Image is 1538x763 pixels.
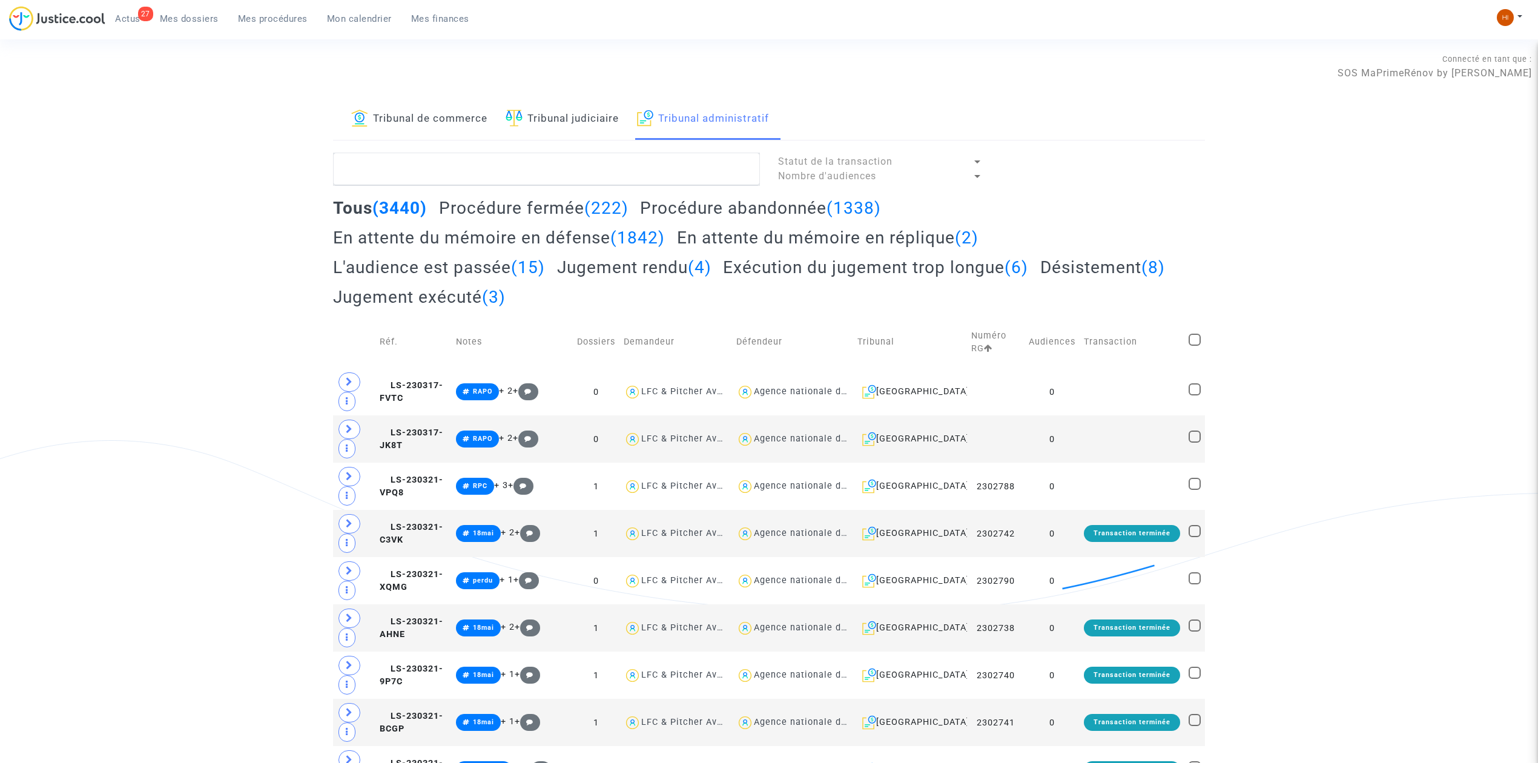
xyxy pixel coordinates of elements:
[853,316,967,368] td: Tribunal
[827,198,881,218] span: (1338)
[967,316,1025,368] td: Numéro RG
[573,604,619,652] td: 1
[1025,415,1080,463] td: 0
[862,715,876,730] img: icon-archive.svg
[967,557,1025,604] td: 2302790
[380,569,443,593] span: LS-230321-XQMG
[380,664,443,687] span: LS-230321-9P7C
[508,480,534,490] span: +
[380,711,443,735] span: LS-230321-BCGP
[1005,257,1028,277] span: (6)
[380,380,443,404] span: LS-230317-FVTC
[380,616,443,640] span: LS-230321-AHNE
[862,621,876,635] img: icon-archive.svg
[1025,510,1080,557] td: 0
[641,434,737,444] div: LFC & Pitcher Avocat
[105,10,150,28] a: 27Actus
[641,528,737,538] div: LFC & Pitcher Avocat
[515,669,541,679] span: +
[619,316,732,368] td: Demandeur
[515,716,541,727] span: +
[327,13,392,24] span: Mon calendrier
[857,573,963,588] div: [GEOGRAPHIC_DATA]
[862,432,876,446] img: icon-archive.svg
[473,482,487,490] span: RPC
[955,228,979,248] span: (2)
[499,386,513,396] span: + 2
[1084,525,1180,542] div: Transaction terminée
[1025,652,1080,699] td: 0
[967,510,1025,557] td: 2302742
[494,480,508,490] span: + 3
[641,386,737,397] div: LFC & Pitcher Avocat
[317,10,401,28] a: Mon calendrier
[624,431,641,448] img: icon-user.svg
[1442,54,1532,64] span: Connecté en tant que :
[511,257,545,277] span: (15)
[637,99,769,140] a: Tribunal administratif
[501,669,515,679] span: + 1
[573,510,619,557] td: 1
[862,573,876,588] img: icon-archive.svg
[513,575,540,585] span: +
[375,316,452,368] td: Réf.
[736,619,754,637] img: icon-user.svg
[640,197,881,219] h2: Procédure abandonnée
[778,156,893,167] span: Statut de la transaction
[1025,604,1080,652] td: 0
[637,110,653,127] img: icon-archive.svg
[754,434,887,444] div: Agence nationale de l'habitat
[754,623,887,633] div: Agence nationale de l'habitat
[473,671,494,679] span: 18mai
[501,716,515,727] span: + 1
[473,435,492,443] span: RAPO
[857,526,963,541] div: [GEOGRAPHIC_DATA]
[513,386,539,396] span: +
[736,525,754,543] img: icon-user.svg
[500,575,513,585] span: + 1
[677,227,979,248] h2: En attente du mémoire en réplique
[862,668,876,682] img: icon-archive.svg
[506,110,523,127] img: icon-faciliter-sm.svg
[1080,316,1184,368] td: Transaction
[1497,9,1514,26] img: fc99b196863ffcca57bb8fe2645aafd9
[573,415,619,463] td: 0
[754,481,887,491] div: Agence nationale de l'habitat
[473,576,493,584] span: perdu
[641,575,737,586] div: LFC & Pitcher Avocat
[723,257,1028,278] h2: Exécution du jugement trop longue
[333,257,545,278] h2: L'audience est passée
[736,478,754,495] img: icon-user.svg
[732,316,853,368] td: Défendeur
[584,198,629,218] span: (222)
[857,432,963,446] div: [GEOGRAPHIC_DATA]
[573,699,619,746] td: 1
[482,287,506,307] span: (3)
[452,316,573,368] td: Notes
[641,481,737,491] div: LFC & Pitcher Avocat
[1084,714,1180,731] div: Transaction terminée
[573,557,619,604] td: 0
[351,110,368,127] img: icon-banque.svg
[862,526,876,541] img: icon-archive.svg
[624,667,641,684] img: icon-user.svg
[610,228,665,248] span: (1842)
[736,383,754,401] img: icon-user.svg
[967,604,1025,652] td: 2302738
[624,383,641,401] img: icon-user.svg
[624,572,641,590] img: icon-user.svg
[411,13,469,24] span: Mes finances
[857,479,963,494] div: [GEOGRAPHIC_DATA]
[736,667,754,684] img: icon-user.svg
[473,529,494,537] span: 18mai
[1025,699,1080,746] td: 0
[380,522,443,546] span: LS-230321-C3VK
[1025,316,1080,368] td: Audiences
[228,10,317,28] a: Mes procédures
[150,10,228,28] a: Mes dossiers
[515,622,541,632] span: +
[1025,463,1080,510] td: 0
[857,715,963,730] div: [GEOGRAPHIC_DATA]
[754,717,887,727] div: Agence nationale de l'habitat
[736,431,754,448] img: icon-user.svg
